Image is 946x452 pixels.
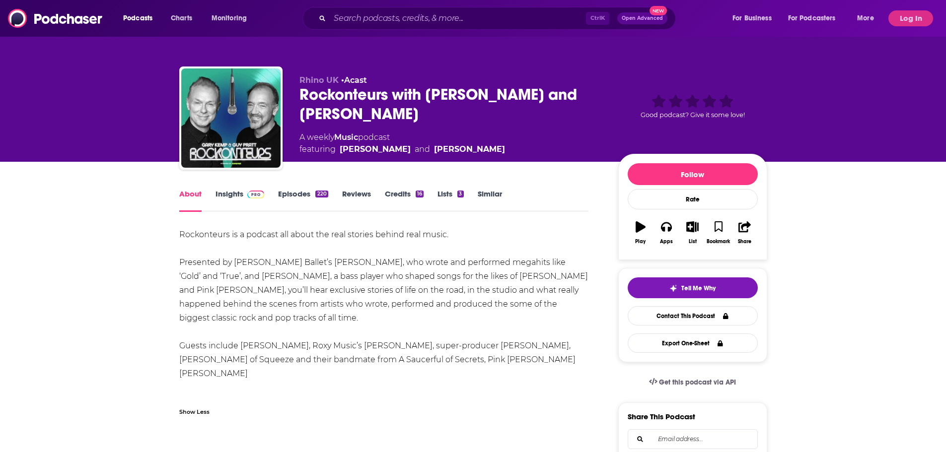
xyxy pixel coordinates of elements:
[278,189,328,212] a: Episodes220
[681,284,716,292] span: Tell Me Why
[618,75,767,137] div: Good podcast? Give it some love!
[689,239,697,245] div: List
[617,12,667,24] button: Open AdvancedNew
[641,111,745,119] span: Good podcast? Give it some love!
[315,191,328,197] div: 220
[179,189,202,212] a: About
[669,284,677,292] img: tell me why sparkle
[330,10,586,26] input: Search podcasts, credits, & more...
[706,215,731,251] button: Bookmark
[123,11,152,25] span: Podcasts
[457,191,463,197] div: 3
[635,239,646,245] div: Play
[660,239,673,245] div: Apps
[636,430,749,449] input: Email address...
[650,6,667,15] span: New
[707,239,730,245] div: Bookmark
[164,10,198,26] a: Charts
[434,143,505,155] a: Guy Pratt
[179,228,589,408] div: Rockonteurs is a podcast all about the real stories behind real music. Presented by [PERSON_NAME]...
[299,75,339,85] span: Rhino UK
[299,131,505,155] div: A weekly podcast
[641,370,744,394] a: Get this podcast via API
[312,7,685,30] div: Search podcasts, credits, & more...
[628,333,758,353] button: Export One-Sheet
[628,412,695,421] h3: Share This Podcast
[628,429,758,449] div: Search followers
[628,306,758,325] a: Contact This Podcast
[437,189,463,212] a: Lists3
[628,189,758,209] div: Rate
[679,215,705,251] button: List
[344,75,367,85] a: Acast
[628,163,758,185] button: Follow
[622,16,663,21] span: Open Advanced
[171,11,192,25] span: Charts
[628,215,654,251] button: Play
[731,215,757,251] button: Share
[738,239,751,245] div: Share
[299,143,505,155] span: featuring
[212,11,247,25] span: Monitoring
[659,378,736,387] span: Get this podcast via API
[416,191,424,197] div: 16
[586,12,609,25] span: Ctrl K
[788,11,836,25] span: For Podcasters
[654,215,679,251] button: Apps
[247,191,265,198] img: Podchaser Pro
[8,9,103,28] img: Podchaser - Follow, Share and Rate Podcasts
[850,10,886,26] button: open menu
[216,189,265,212] a: InsightsPodchaser Pro
[340,143,411,155] a: Gary Kemp
[726,10,784,26] button: open menu
[334,132,358,142] a: Music
[415,143,430,155] span: and
[732,11,772,25] span: For Business
[342,189,371,212] a: Reviews
[782,10,850,26] button: open menu
[628,277,758,298] button: tell me why sparkleTell Me Why
[857,11,874,25] span: More
[385,189,424,212] a: Credits16
[205,10,260,26] button: open menu
[888,10,933,26] button: Log In
[341,75,367,85] span: •
[181,68,281,168] img: Rockonteurs with Gary Kemp and Guy Pratt
[116,10,165,26] button: open menu
[478,189,502,212] a: Similar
